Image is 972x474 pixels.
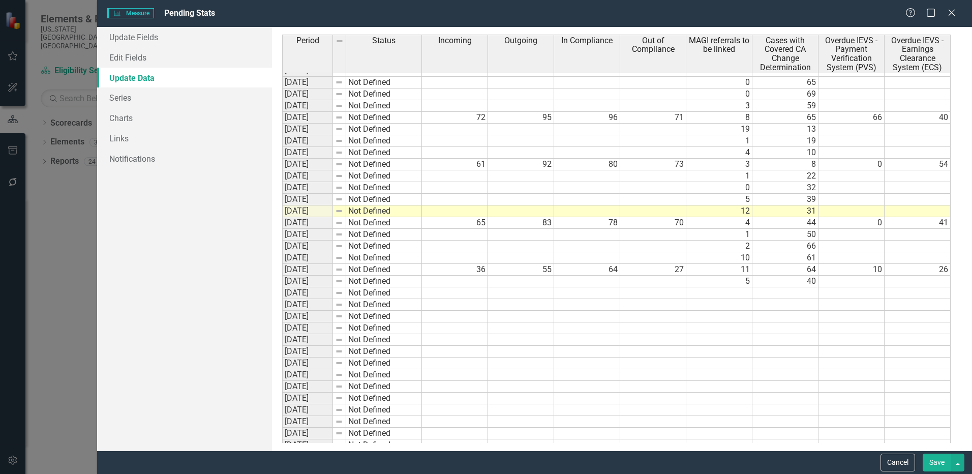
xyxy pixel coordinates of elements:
[335,406,343,414] img: 8DAGhfEEPCf229AAAAAElFTkSuQmCC
[346,416,422,428] td: Not Defined
[282,88,333,100] td: [DATE]
[818,112,885,124] td: 66
[335,78,343,86] img: 8DAGhfEEPCf229AAAAAElFTkSuQmCC
[554,217,620,229] td: 78
[488,159,554,170] td: 92
[488,112,554,124] td: 95
[752,264,818,276] td: 64
[335,149,343,157] img: 8DAGhfEEPCf229AAAAAElFTkSuQmCC
[752,88,818,100] td: 69
[282,416,333,428] td: [DATE]
[282,112,333,124] td: [DATE]
[752,182,818,194] td: 32
[282,205,333,217] td: [DATE]
[346,393,422,404] td: Not Defined
[346,112,422,124] td: Not Defined
[346,381,422,393] td: Not Defined
[335,172,343,180] img: 8DAGhfEEPCf229AAAAAElFTkSuQmCC
[686,229,752,241] td: 1
[335,230,343,239] img: 8DAGhfEEPCf229AAAAAElFTkSuQmCC
[335,137,343,145] img: 8DAGhfEEPCf229AAAAAElFTkSuQmCC
[97,149,272,169] a: Notifications
[346,88,422,100] td: Not Defined
[346,135,422,147] td: Not Defined
[335,289,343,297] img: 8DAGhfEEPCf229AAAAAElFTkSuQmCC
[885,112,951,124] td: 40
[422,112,488,124] td: 72
[346,276,422,287] td: Not Defined
[686,100,752,112] td: 3
[346,194,422,205] td: Not Defined
[346,77,422,88] td: Not Defined
[335,184,343,192] img: 8DAGhfEEPCf229AAAAAElFTkSuQmCC
[282,194,333,205] td: [DATE]
[335,160,343,168] img: 8DAGhfEEPCf229AAAAAElFTkSuQmCC
[107,8,154,18] span: Measure
[282,311,333,322] td: [DATE]
[752,112,818,124] td: 65
[554,264,620,276] td: 64
[335,242,343,250] img: 8DAGhfEEPCf229AAAAAElFTkSuQmCC
[752,159,818,170] td: 8
[752,170,818,182] td: 22
[752,77,818,88] td: 65
[335,394,343,402] img: 8DAGhfEEPCf229AAAAAElFTkSuQmCC
[335,382,343,391] img: 8DAGhfEEPCf229AAAAAElFTkSuQmCC
[346,299,422,311] td: Not Defined
[686,252,752,264] td: 10
[346,124,422,135] td: Not Defined
[282,439,333,451] td: [DATE]
[282,124,333,135] td: [DATE]
[346,147,422,159] td: Not Defined
[335,418,343,426] img: 8DAGhfEEPCf229AAAAAElFTkSuQmCC
[346,170,422,182] td: Not Defined
[885,217,951,229] td: 41
[686,124,752,135] td: 19
[282,229,333,241] td: [DATE]
[620,159,686,170] td: 73
[335,113,343,122] img: 8DAGhfEEPCf229AAAAAElFTkSuQmCC
[97,87,272,108] a: Series
[818,159,885,170] td: 0
[346,428,422,439] td: Not Defined
[282,100,333,112] td: [DATE]
[335,254,343,262] img: 8DAGhfEEPCf229AAAAAElFTkSuQmCC
[97,68,272,88] a: Update Data
[335,195,343,203] img: 8DAGhfEEPCf229AAAAAElFTkSuQmCC
[686,147,752,159] td: 4
[885,159,951,170] td: 54
[282,404,333,416] td: [DATE]
[282,381,333,393] td: [DATE]
[97,128,272,149] a: Links
[620,264,686,276] td: 27
[282,299,333,311] td: [DATE]
[97,27,272,47] a: Update Fields
[282,393,333,404] td: [DATE]
[346,311,422,322] td: Not Defined
[488,217,554,229] td: 83
[372,36,396,45] span: Status
[686,194,752,205] td: 5
[335,265,343,274] img: 8DAGhfEEPCf229AAAAAElFTkSuQmCC
[752,147,818,159] td: 10
[282,217,333,229] td: [DATE]
[752,241,818,252] td: 66
[923,454,951,471] button: Save
[335,90,343,98] img: 8DAGhfEEPCf229AAAAAElFTkSuQmCC
[346,287,422,299] td: Not Defined
[688,36,750,54] span: MAGI referrals to be linked
[818,217,885,229] td: 0
[752,135,818,147] td: 19
[282,334,333,346] td: [DATE]
[752,194,818,205] td: 39
[335,336,343,344] img: 8DAGhfEEPCf229AAAAAElFTkSuQmCC
[282,170,333,182] td: [DATE]
[346,404,422,416] td: Not Defined
[686,170,752,182] td: 1
[752,205,818,217] td: 31
[282,358,333,369] td: [DATE]
[686,77,752,88] td: 0
[754,36,816,72] span: Cases with Covered CA Change Determination
[346,205,422,217] td: Not Defined
[282,147,333,159] td: [DATE]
